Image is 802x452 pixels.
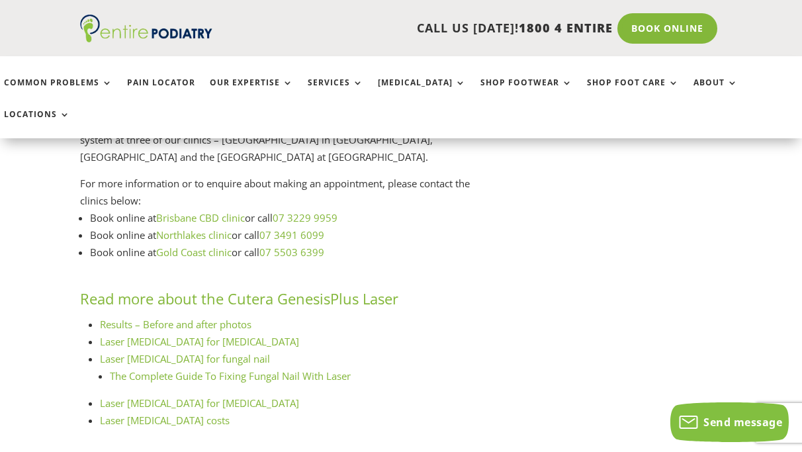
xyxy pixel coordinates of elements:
a: Pain Locator [127,78,195,107]
a: 07 3491 6099 [259,228,324,242]
p: Entire [MEDICAL_DATA] offer [MEDICAL_DATA] treatment using the GenesisPlus laser system at three ... [80,115,496,176]
h3: Read more about the Cutera GenesisPlus Laser [80,289,496,316]
a: Shop Footwear [480,78,572,107]
a: Laser [MEDICAL_DATA] costs [100,414,230,427]
a: Common Problems [4,78,112,107]
a: Northlakes clinic [156,228,232,242]
li: Book online at or call [90,226,496,244]
button: Send message [670,402,789,442]
a: Our Expertise [210,78,293,107]
a: Laser [MEDICAL_DATA] for [MEDICAL_DATA] [100,396,299,410]
img: logo (1) [80,15,212,42]
p: CALL US [DATE]! [223,20,613,37]
a: About [693,78,738,107]
span: 1800 4 ENTIRE [519,20,613,36]
p: For more information or to enquire about making an appointment, please contact the clinics below: [80,175,496,209]
span: Send message [703,415,782,429]
a: Book Online [617,13,717,44]
a: Brisbane CBD clinic [156,211,245,224]
a: The Complete Guide To Fixing Fungal Nail With Laser [110,369,351,383]
a: Results – Before and after photos [100,318,251,331]
a: Gold Coast clinic [156,246,232,259]
a: 07 3229 9959 [273,211,337,224]
a: 07 5503 6399 [259,246,324,259]
a: Shop Foot Care [587,78,679,107]
a: Laser [MEDICAL_DATA] for [MEDICAL_DATA] [100,335,299,348]
a: [MEDICAL_DATA] [378,78,466,107]
a: Locations [4,110,70,138]
a: Laser [MEDICAL_DATA] for fungal nail [100,352,270,365]
li: Book online at or call [90,209,496,226]
a: Entire Podiatry [80,32,212,45]
a: Services [308,78,363,107]
li: Book online at or call [90,244,496,261]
